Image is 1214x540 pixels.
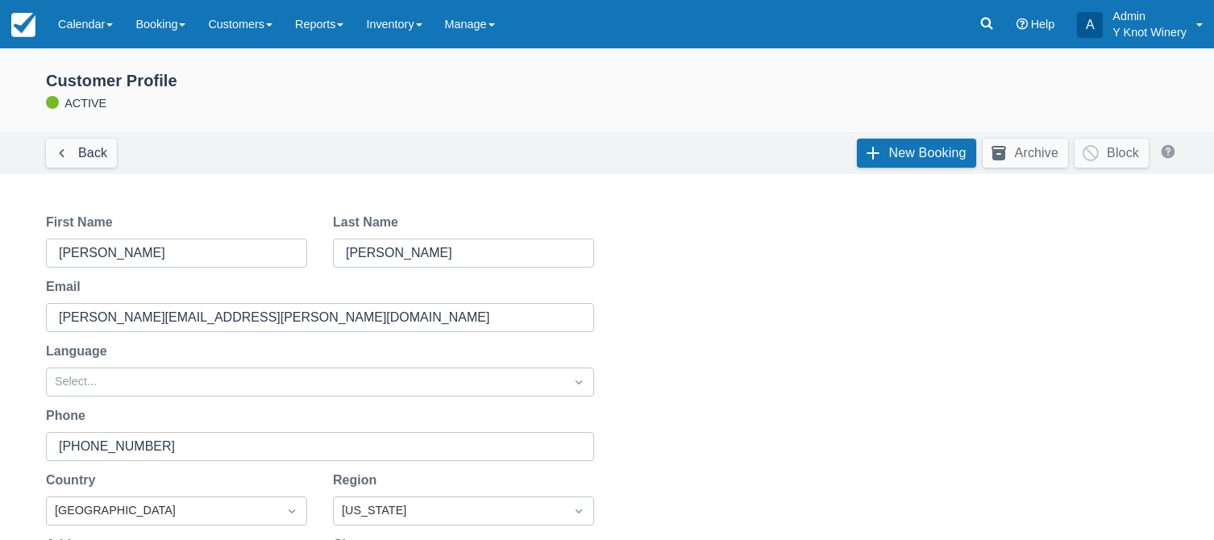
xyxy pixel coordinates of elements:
[46,406,92,426] label: Phone
[1031,18,1055,31] span: Help
[1077,12,1103,38] div: A
[1112,8,1187,24] p: Admin
[46,277,87,297] label: Email
[46,213,119,232] label: First Name
[571,374,587,390] span: Dropdown icon
[284,503,300,519] span: Dropdown icon
[571,503,587,519] span: Dropdown icon
[11,13,35,37] img: checkfront-main-nav-mini-logo.png
[55,373,556,391] div: Select...
[1112,24,1187,40] p: Y Knot Winery
[333,471,383,490] label: Region
[1075,139,1149,168] button: Block
[46,139,117,168] a: Back
[333,213,405,232] label: Last Name
[983,139,1068,168] button: Archive
[857,139,976,168] a: New Booking
[27,71,1187,113] div: ACTIVE
[46,471,102,490] label: Country
[46,71,1187,91] div: Customer Profile
[46,342,114,361] label: Language
[1017,19,1028,30] i: Help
